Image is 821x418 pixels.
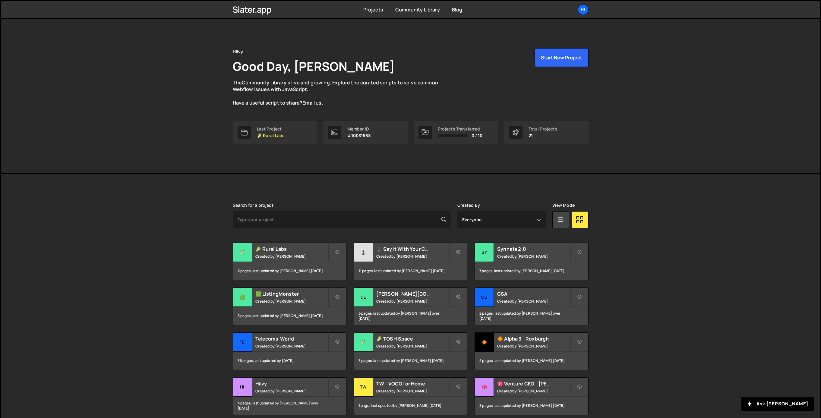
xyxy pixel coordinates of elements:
h2: ♓ Venture CEO - [PERSON_NAME] [497,380,570,387]
div: Te [233,333,252,352]
div: 🥬 [354,333,373,352]
div: ♓ [475,378,494,397]
div: Sy [475,243,494,262]
a: Te Telecoms-World Created by [PERSON_NAME] 36 pages, last updated by [DATE] [233,332,346,370]
label: Created By [457,203,480,208]
a: 🟩 🟩 ListingMonster Created by [PERSON_NAME] 5 pages, last updated by [PERSON_NAME] [DATE] [233,288,346,325]
p: #10031588 [347,133,371,138]
small: Created by [PERSON_NAME] [376,299,449,304]
div: 11 pages, last updated by [PERSON_NAME] [DATE] [354,262,467,280]
small: Created by [PERSON_NAME] [255,344,328,349]
button: Start New Project [535,48,589,67]
div: 🟩 [233,288,252,307]
h2: ♟️ Say it With Your Chess [376,246,449,252]
h2: 🟩 ListingMonster [255,291,328,297]
div: 5 pages, last updated by [PERSON_NAME] [DATE] [475,352,588,370]
small: Created by [PERSON_NAME] [376,388,449,394]
div: 🥬 [233,243,252,262]
a: Community Library [242,79,286,86]
a: Hi Hilvy Created by [PERSON_NAME] 4 pages, last updated by [PERSON_NAME] over [DATE] [233,377,346,415]
div: 36 pages, last updated by [DATE] [233,352,346,370]
small: Created by [PERSON_NAME] [376,344,449,349]
small: Created by [PERSON_NAME] [255,388,328,394]
div: 3 pages, last updated by [PERSON_NAME] [DATE] [354,352,467,370]
div: 2 pages, last updated by [PERSON_NAME] over [DATE] [475,307,588,325]
div: 6 pages, last updated by [PERSON_NAME] over [DATE] [354,307,467,325]
a: Community Library [395,6,440,13]
input: Type your project... [233,211,451,228]
h1: Good Day, [PERSON_NAME] [233,58,395,74]
span: 0 / 10 [472,133,483,138]
a: Blog [452,6,463,13]
h2: 🔶 Alpha 3 - Roxburgh [497,335,570,342]
h2: GSA [497,291,570,297]
div: 7 pages, last updated by [PERSON_NAME] [DATE] [475,262,588,280]
small: Created by [PERSON_NAME] [255,299,328,304]
small: Created by [PERSON_NAME] [497,254,570,259]
div: 4 pages, last updated by [PERSON_NAME] over [DATE] [233,397,346,415]
div: Hilvy [233,48,243,55]
label: Search for a project [233,203,273,208]
p: 🥬 Rural Labs [257,133,285,138]
div: 3 pages, last updated by [PERSON_NAME] [DATE] [475,397,588,415]
small: Created by [PERSON_NAME] [497,299,570,304]
div: 🔶 [475,333,494,352]
h2: 🥬 TOSH Space [376,335,449,342]
button: Ask [PERSON_NAME] [741,397,814,411]
div: TW [354,378,373,397]
a: 🥬 🥬 Rural Labs Created by [PERSON_NAME] 2 pages, last updated by [PERSON_NAME] [DATE] [233,243,346,280]
a: Email us [302,99,321,106]
div: Projects Transferred [438,127,483,131]
div: 2 pages, last updated by [PERSON_NAME] [DATE] [233,262,346,280]
div: Last Project [257,127,285,131]
p: 21 [529,133,557,138]
a: Hi [578,4,589,15]
div: GS [475,288,494,307]
label: View Mode [552,203,575,208]
a: ♟️ ♟️ Say it With Your Chess Created by [PERSON_NAME] 11 pages, last updated by [PERSON_NAME] [DATE] [354,243,467,280]
a: Sy Synnefa 2.0 Created by [PERSON_NAME] 7 pages, last updated by [PERSON_NAME] [DATE] [475,243,588,280]
a: GS GSA Created by [PERSON_NAME] 2 pages, last updated by [PERSON_NAME] over [DATE] [475,288,588,325]
a: 🥬 🥬 TOSH Space Created by [PERSON_NAME] 3 pages, last updated by [PERSON_NAME] [DATE] [354,332,467,370]
div: De [354,288,373,307]
small: Created by [PERSON_NAME] [255,254,328,259]
p: The is live and growing. Explore the curated scripts to solve common Webflow issues with JavaScri... [233,79,450,106]
h2: [PERSON_NAME][DOMAIN_NAME] [376,291,449,297]
div: Total Projects [529,127,557,131]
small: Created by [PERSON_NAME] [497,344,570,349]
a: Projects [363,6,383,13]
a: TW TW - VOCO for Home Created by [PERSON_NAME] 1 page, last updated by [PERSON_NAME] [DATE] [354,377,467,415]
h2: Hilvy [255,380,328,387]
div: 5 pages, last updated by [PERSON_NAME] [DATE] [233,307,346,325]
small: Created by [PERSON_NAME] [497,388,570,394]
a: Last Project 🥬 Rural Labs [233,121,317,144]
h2: 🥬 Rural Labs [255,246,328,252]
h2: Telecoms-World [255,335,328,342]
h2: Synnefa 2.0 [497,246,570,252]
a: De [PERSON_NAME][DOMAIN_NAME] Created by [PERSON_NAME] 6 pages, last updated by [PERSON_NAME] ove... [354,288,467,325]
div: ♟️ [354,243,373,262]
a: 🔶 🔶 Alpha 3 - Roxburgh Created by [PERSON_NAME] 5 pages, last updated by [PERSON_NAME] [DATE] [475,332,588,370]
small: Created by [PERSON_NAME] [376,254,449,259]
h2: TW - VOCO for Home [376,380,449,387]
div: Hi [233,378,252,397]
div: 1 page, last updated by [PERSON_NAME] [DATE] [354,397,467,415]
div: Member ID [347,127,371,131]
a: ♓ ♓ Venture CEO - [PERSON_NAME] Created by [PERSON_NAME] 3 pages, last updated by [PERSON_NAME] [... [475,377,588,415]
